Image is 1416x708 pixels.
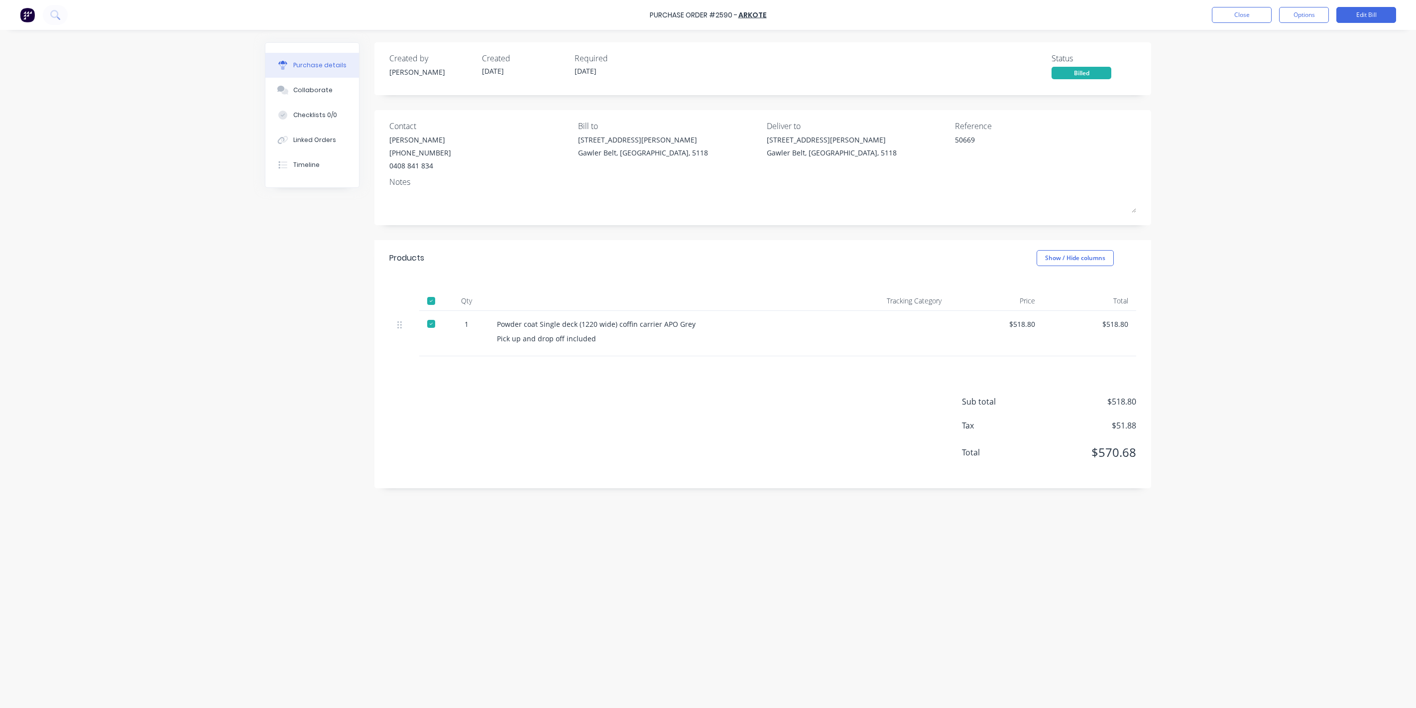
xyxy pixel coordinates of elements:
div: Notes [389,176,1136,188]
div: Status [1052,52,1136,64]
div: 1 [452,319,481,329]
button: Purchase details [265,53,359,78]
img: Factory [20,7,35,22]
button: Show / Hide columns [1037,250,1114,266]
div: [STREET_ADDRESS][PERSON_NAME] [578,135,708,145]
div: Purchase details [293,61,347,70]
div: Purchase Order #2590 - [650,10,737,20]
a: Arkote [738,10,767,20]
div: Tracking Category [837,291,949,311]
div: Deliver to [767,120,948,132]
div: [STREET_ADDRESS][PERSON_NAME] [767,135,897,145]
div: Gawler Belt, [GEOGRAPHIC_DATA], 5118 [767,147,897,158]
div: Bill to [578,120,759,132]
div: [PERSON_NAME] [389,67,474,77]
span: $570.68 [1037,443,1136,461]
div: Collaborate [293,86,333,95]
div: Required [575,52,659,64]
div: Qty [444,291,489,311]
div: Price [949,291,1043,311]
div: Reference [955,120,1136,132]
button: Edit Bill [1336,7,1396,23]
div: Checklists 0/0 [293,111,337,120]
div: Created by [389,52,474,64]
button: Options [1279,7,1329,23]
div: Created [482,52,567,64]
div: 0408 841 834 [389,160,451,171]
div: $518.80 [1051,319,1129,329]
div: [PHONE_NUMBER] [389,147,451,158]
button: Checklists 0/0 [265,103,359,128]
div: [PERSON_NAME] [389,135,451,145]
span: Tax [962,420,1037,431]
div: Pick up and drop off included [497,333,829,344]
div: Total [1043,291,1137,311]
div: Billed [1052,67,1111,79]
div: $518.80 [957,319,1035,329]
div: Contact [389,120,571,132]
span: Sub total [962,396,1037,408]
span: Total [962,446,1037,458]
div: Timeline [293,160,320,169]
button: Timeline [265,152,359,177]
span: $518.80 [1037,396,1136,408]
div: Powder coat Single deck (1220 wide) coffin carrier APO Grey [497,319,829,329]
span: $51.88 [1037,420,1136,431]
button: Collaborate [265,78,359,103]
button: Linked Orders [265,128,359,152]
textarea: 50669 [955,135,1079,157]
button: Close [1212,7,1272,23]
div: Linked Orders [293,136,336,144]
div: Products [389,252,424,264]
div: Gawler Belt, [GEOGRAPHIC_DATA], 5118 [578,147,708,158]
